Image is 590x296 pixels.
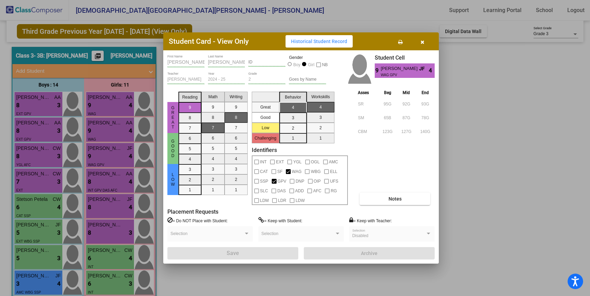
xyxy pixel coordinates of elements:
span: AFC [313,187,321,195]
label: = Do NOT Place with Student: [167,217,228,224]
span: CAT [260,167,268,176]
h3: Student Card - View Only [169,37,249,46]
span: SF [277,167,282,176]
input: teacher [167,77,205,82]
span: DNP [296,177,304,185]
button: Archive [304,247,435,259]
button: Historical Student Record [286,35,353,48]
span: SLC [260,187,268,195]
span: WAG GPV [381,72,414,78]
span: YGL [293,158,301,166]
span: Great [170,105,176,130]
span: LDW [296,196,305,205]
span: UFS [330,177,338,185]
span: DAS [277,187,286,195]
input: assessment [358,99,376,109]
input: year [208,77,245,82]
span: LDM [260,196,269,205]
input: assessment [358,113,376,123]
span: [PERSON_NAME] [381,65,419,72]
span: OGL [311,158,320,166]
span: Disabled [352,233,369,238]
span: ELL [330,167,337,176]
label: Placement Requests [167,208,218,215]
span: ADD [295,187,304,195]
span: RG [331,187,337,195]
span: WBG [311,167,321,176]
th: Beg [378,89,397,96]
span: Notes [389,196,402,202]
button: Save [167,247,298,259]
h3: Student Cell [375,54,435,61]
input: goes by name [289,77,326,82]
div: Boy [293,62,301,68]
span: 4 [429,67,435,75]
th: Mid [397,89,416,96]
span: NB [322,61,328,69]
mat-label: Gender [289,54,326,61]
span: INT [260,158,267,166]
span: 9 [375,67,381,75]
span: SSP [260,177,268,185]
label: = Keep with Student: [258,217,302,224]
span: GPV [278,177,286,185]
span: Good [170,139,176,158]
span: Historical Student Record [291,39,347,44]
button: Notes [360,193,430,205]
span: LDR [278,196,286,205]
th: End [416,89,435,96]
span: Archive [361,251,377,256]
input: assessment [358,126,376,137]
span: AMC [329,158,338,166]
span: WAG [292,167,301,176]
div: Girl [308,62,314,68]
span: JF [419,65,429,72]
th: Asses [356,89,378,96]
label: Identifiers [252,147,277,153]
span: OIP [314,177,321,185]
span: Save [227,250,239,256]
span: Low [170,172,176,187]
span: EXT [276,158,284,166]
label: = Keep with Teacher: [349,217,392,224]
input: grade [248,77,286,82]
